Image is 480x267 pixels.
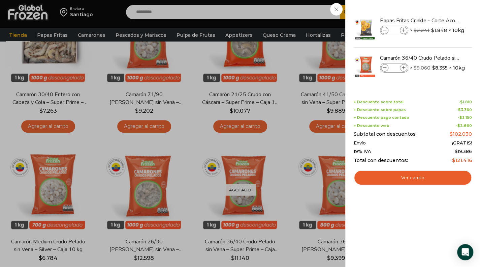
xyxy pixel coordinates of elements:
span: + Descuento web [354,124,389,128]
input: Product quantity [389,27,399,34]
span: 19% IVA [354,149,371,154]
bdi: 2.660 [457,123,472,128]
span: - [456,124,472,128]
bdi: 1.848 [431,27,447,34]
bdi: 3.360 [458,107,472,112]
span: × × 10kg [410,63,465,73]
span: Subtotal con descuentos [354,131,416,137]
bdi: 3.150 [459,115,472,120]
span: + Descuento sobre papas [354,108,406,112]
span: - [456,108,472,112]
span: Total con descuentos: [354,158,408,163]
span: - [458,115,472,120]
bdi: 1.810 [460,100,472,104]
span: $ [459,115,462,120]
a: Camarón 36/40 Crudo Pelado sin Vena - Silver - Caja 10 kg [380,54,460,62]
span: $ [457,123,460,128]
span: $ [432,64,435,71]
span: Envío [354,140,366,146]
a: Papas Fritas Crinkle - Corte Acordeón - Caja 10 kg [380,17,460,24]
span: $ [431,27,434,34]
div: Open Intercom Messenger [457,244,473,260]
span: + Descuento pago contado [354,115,409,120]
span: $ [414,27,417,33]
span: 19.386 [455,149,472,154]
span: $ [452,157,455,163]
bdi: 9.060 [414,65,430,71]
bdi: 2.241 [414,27,429,33]
span: $ [414,65,417,71]
span: $ [455,149,458,154]
span: ¡GRATIS! [452,140,472,146]
span: + Descuento sobre total [354,100,404,104]
span: $ [460,100,463,104]
span: $ [450,131,453,137]
span: × × 10kg [410,26,464,35]
bdi: 121.416 [452,157,472,163]
bdi: 102.030 [450,131,472,137]
a: Ver carrito [354,170,472,186]
span: - [458,100,472,104]
span: $ [458,107,461,112]
input: Product quantity [389,64,399,72]
bdi: 8.355 [432,64,448,71]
